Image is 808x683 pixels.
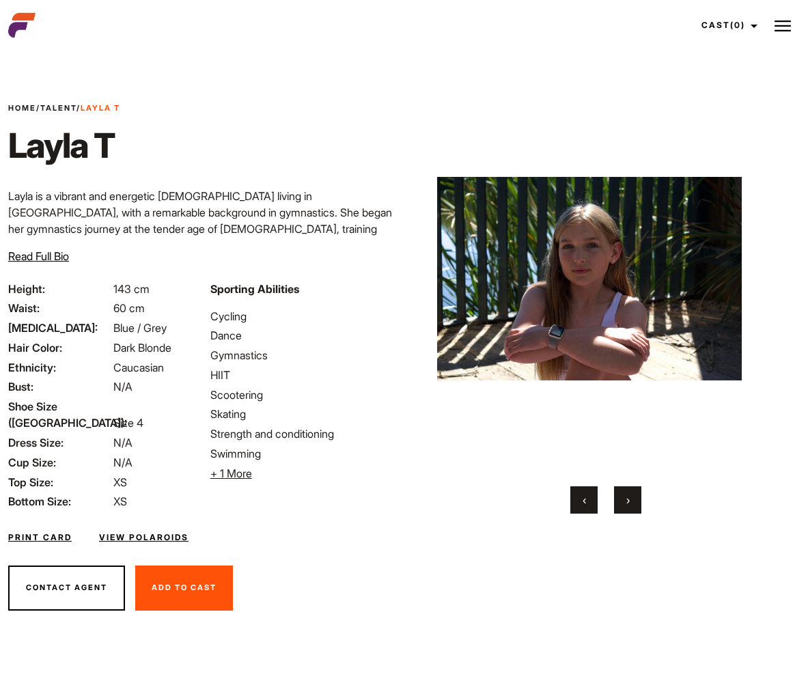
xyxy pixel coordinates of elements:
span: Shoe Size ([GEOGRAPHIC_DATA]): [8,398,111,431]
li: Cycling [210,308,396,324]
span: 60 cm [113,301,145,315]
a: Talent [40,103,76,113]
span: Top Size: [8,474,111,490]
span: Waist: [8,300,111,316]
span: [MEDICAL_DATA]: [8,320,111,336]
span: / / [8,102,120,114]
li: Scootering [210,387,396,403]
button: Read Full Bio [8,248,69,264]
span: Height: [8,281,111,297]
li: Dance [210,327,396,344]
a: Cast(0) [689,7,766,44]
span: (0) [730,20,745,30]
span: Ethnicity: [8,359,111,376]
span: N/A [113,436,133,449]
button: Add To Cast [135,566,233,611]
span: Dress Size: [8,434,111,451]
li: Strength and conditioning [210,426,396,442]
span: Blue / Grey [113,321,167,335]
span: Cup Size: [8,454,111,471]
span: Size 4 [113,416,143,430]
span: Previous [583,493,586,507]
h1: Layla T [8,125,120,166]
strong: Layla T [81,103,120,113]
li: Gymnastics [210,347,396,363]
span: Next [626,493,630,507]
p: Layla is a vibrant and energetic [DEMOGRAPHIC_DATA] living in [GEOGRAPHIC_DATA], with a remarkabl... [8,188,396,319]
a: Home [8,103,36,113]
span: Bust: [8,378,111,395]
a: View Polaroids [99,531,189,544]
span: N/A [113,380,133,393]
img: image9 2 [436,87,742,470]
span: Caucasian [113,361,164,374]
li: Skating [210,406,396,422]
img: cropped-aefm-brand-fav-22-square.png [8,12,36,39]
li: Swimming [210,445,396,462]
span: N/A [113,456,133,469]
img: Burger icon [775,18,791,34]
span: Read Full Bio [8,249,69,263]
button: Contact Agent [8,566,125,611]
span: Hair Color: [8,339,111,356]
strong: Sporting Abilities [210,282,299,296]
a: Print Card [8,531,72,544]
li: HIIT [210,367,396,383]
span: XS [113,494,127,508]
span: XS [113,475,127,489]
span: Dark Blonde [113,341,171,354]
span: Add To Cast [152,583,217,592]
span: Bottom Size: [8,493,111,510]
span: 143 cm [113,282,150,296]
span: + 1 More [210,466,252,480]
